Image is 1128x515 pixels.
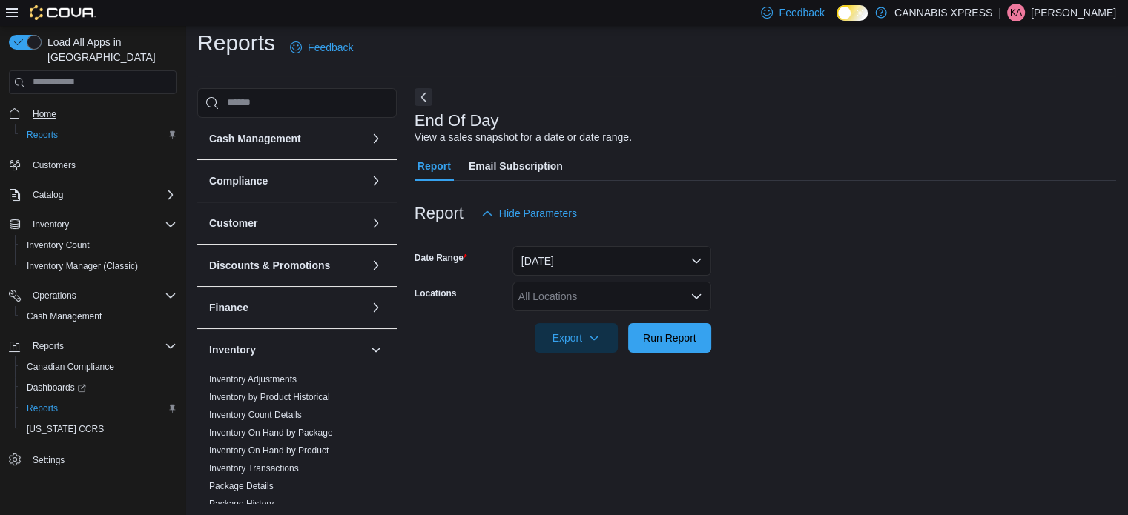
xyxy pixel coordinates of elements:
[27,239,90,251] span: Inventory Count
[209,463,299,474] a: Inventory Transactions
[21,358,120,376] a: Canadian Compliance
[15,377,182,398] a: Dashboards
[779,5,824,20] span: Feedback
[27,156,177,174] span: Customers
[418,151,451,181] span: Report
[209,173,364,188] button: Compliance
[209,300,248,315] h3: Finance
[209,374,297,385] a: Inventory Adjustments
[415,288,457,299] label: Locations
[197,28,275,58] h1: Reports
[33,159,76,171] span: Customers
[27,287,177,305] span: Operations
[21,379,177,396] span: Dashboards
[1031,4,1116,21] p: [PERSON_NAME]
[209,462,299,474] span: Inventory Transactions
[21,399,177,417] span: Reports
[209,342,256,357] h3: Inventory
[15,306,182,327] button: Cash Management
[512,246,711,276] button: [DATE]
[15,398,182,419] button: Reports
[3,154,182,176] button: Customers
[209,216,257,230] h3: Customer
[21,358,177,376] span: Canadian Compliance
[27,287,82,305] button: Operations
[469,151,563,181] span: Email Subscription
[544,323,609,353] span: Export
[3,185,182,205] button: Catalog
[209,410,302,420] a: Inventory Count Details
[209,499,274,509] a: Package History
[21,257,177,275] span: Inventory Manager (Classic)
[27,186,69,204] button: Catalog
[209,216,364,230] button: Customer
[998,4,1001,21] p: |
[27,423,104,435] span: [US_STATE] CCRS
[628,323,711,353] button: Run Report
[15,419,182,439] button: [US_STATE] CCRS
[27,402,58,414] span: Reports
[3,448,182,470] button: Settings
[209,392,330,402] a: Inventory by Product Historical
[415,130,632,145] div: View a sales snapshot for a date or date range.
[837,5,868,21] input: Dark Mode
[894,4,992,21] p: CANNABIS XPRESS
[643,330,696,345] span: Run Report
[30,5,96,20] img: Cova
[209,131,364,146] button: Cash Management
[9,97,177,509] nav: Complex example
[15,124,182,145] button: Reports
[21,420,110,438] a: [US_STATE] CCRS
[415,205,464,222] h3: Report
[209,480,274,492] span: Package Details
[27,104,177,123] span: Home
[21,308,108,325] a: Cash Management
[367,130,385,147] button: Cash Management
[209,445,329,456] a: Inventory On Hand by Product
[499,206,577,221] span: Hide Parameters
[209,300,364,315] button: Finance
[27,451,70,469] a: Settings
[3,336,182,356] button: Reports
[690,290,702,302] button: Open list of options
[284,33,359,62] a: Feedback
[209,258,364,273] button: Discounts & Promotions
[3,103,182,124] button: Home
[27,156,82,174] a: Customers
[209,409,302,421] span: Inventory Count Details
[209,428,333,438] a: Inventory On Hand by Package
[27,337,70,355] button: Reports
[33,108,56,120] span: Home
[27,129,58,141] span: Reports
[1007,4,1025,21] div: Kaylea Anderson-Masson
[209,391,330,403] span: Inventory by Product Historical
[27,216,177,233] span: Inventory
[27,450,177,468] span: Settings
[475,199,583,228] button: Hide Parameters
[21,379,92,396] a: Dashboards
[21,126,177,144] span: Reports
[3,285,182,306] button: Operations
[27,382,86,393] span: Dashboards
[837,21,837,21] span: Dark Mode
[308,40,353,55] span: Feedback
[209,445,329,456] span: Inventory On Hand by Product
[367,172,385,190] button: Compliance
[33,189,63,201] span: Catalog
[209,373,297,385] span: Inventory Adjustments
[209,481,274,491] a: Package Details
[15,356,182,377] button: Canadian Compliance
[27,216,75,233] button: Inventory
[33,340,64,352] span: Reports
[33,454,65,466] span: Settings
[27,186,177,204] span: Catalog
[21,308,177,325] span: Cash Management
[15,235,182,256] button: Inventory Count
[21,420,177,438] span: Washington CCRS
[42,35,177,64] span: Load All Apps in [GEOGRAPHIC_DATA]
[367,299,385,316] button: Finance
[33,219,69,230] span: Inventory
[209,173,268,188] h3: Compliance
[367,256,385,274] button: Discounts & Promotions
[3,214,182,235] button: Inventory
